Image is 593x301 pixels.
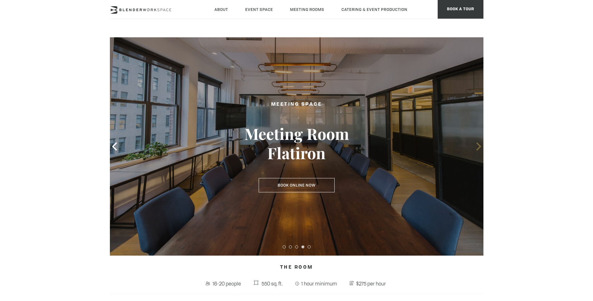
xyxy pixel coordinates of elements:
span: 1 hour minimum [300,279,339,289]
span: 550 sq. ft. [260,279,284,289]
iframe: Chat Widget [481,221,593,301]
span: $275 per hour [355,279,388,289]
h4: The Room [110,262,483,274]
a: Book Online Now [259,178,335,192]
span: 16-20 people [211,279,242,289]
h2: Meeting Space [225,101,368,109]
h3: Meeting Room Flatiron [225,124,368,163]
